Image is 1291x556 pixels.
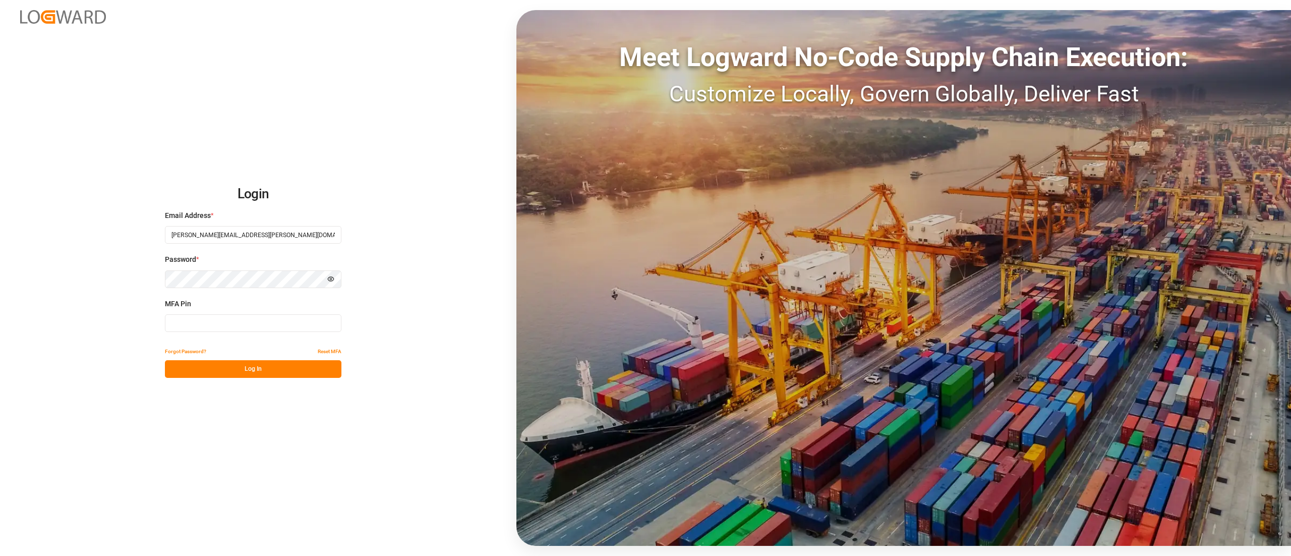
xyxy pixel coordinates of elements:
div: Customize Locally, Govern Globally, Deliver Fast [516,77,1291,110]
button: Log In [165,360,341,378]
h2: Login [165,178,341,210]
span: MFA Pin [165,299,191,309]
input: Enter your email [165,226,341,244]
button: Forgot Password? [165,343,206,360]
span: Email Address [165,210,211,221]
span: Password [165,254,196,265]
img: Logward_new_orange.png [20,10,106,24]
div: Meet Logward No-Code Supply Chain Execution: [516,38,1291,77]
button: Reset MFA [318,343,341,360]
